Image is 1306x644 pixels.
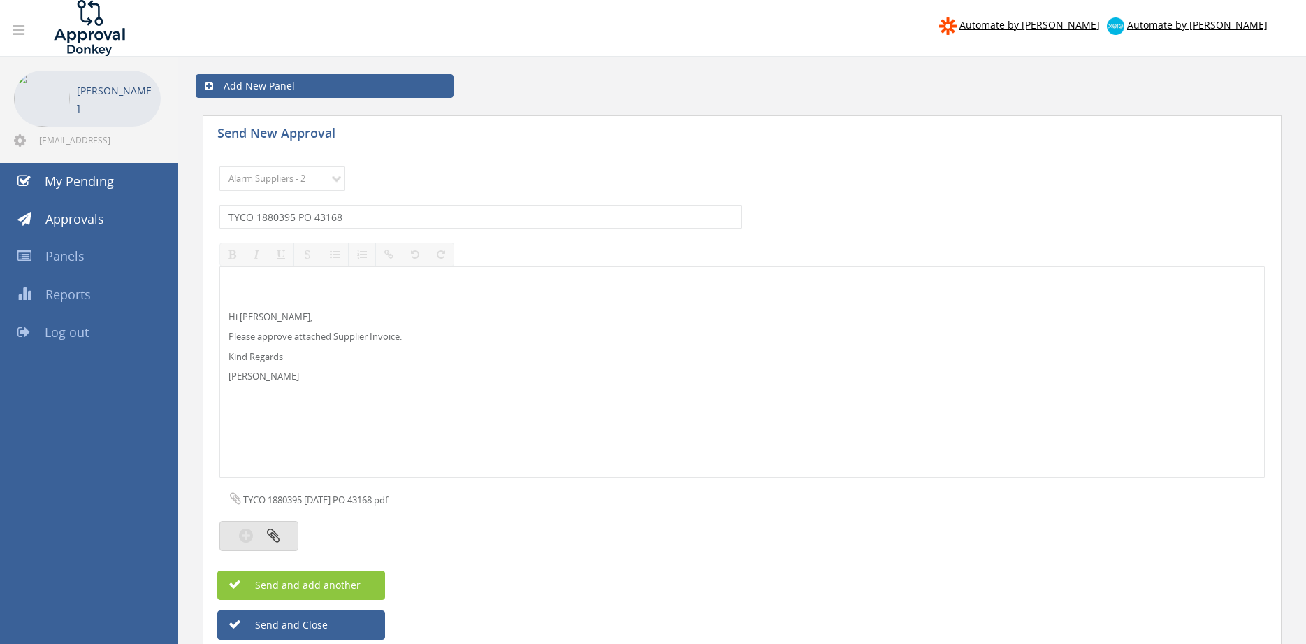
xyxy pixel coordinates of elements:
[219,205,742,229] input: Subject
[217,127,462,144] h5: Send New Approval
[219,243,245,266] button: Bold
[228,350,1256,364] p: Kind Regards
[428,243,454,266] button: Redo
[228,310,1256,324] p: Hi [PERSON_NAME],
[228,330,1256,343] p: Please approve attached Supplier Invoice.
[939,17,957,35] img: zapier-logomark.png
[39,134,158,145] span: [EMAIL_ADDRESS][DOMAIN_NAME]
[1127,18,1268,31] span: Automate by [PERSON_NAME]
[228,370,1256,383] p: [PERSON_NAME]
[45,248,85,264] span: Panels
[45,324,89,341] span: Log out
[45,286,91,303] span: Reports
[959,18,1100,31] span: Automate by [PERSON_NAME]
[375,243,402,266] button: Insert / edit link
[293,243,321,266] button: Strikethrough
[196,74,454,98] a: Add New Panel
[225,578,361,592] span: Send and add another
[268,243,294,266] button: Underline
[1107,17,1124,35] img: xero-logo.png
[217,610,385,640] button: Send and Close
[217,571,385,600] button: Send and add another
[243,494,388,506] span: TYCO 1880395 [DATE] PO 43168.pdf
[45,173,114,189] span: My Pending
[77,82,154,117] p: [PERSON_NAME]
[321,243,349,266] button: Unordered List
[245,243,268,266] button: Italic
[402,243,428,266] button: Undo
[348,243,376,266] button: Ordered List
[45,210,104,227] span: Approvals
